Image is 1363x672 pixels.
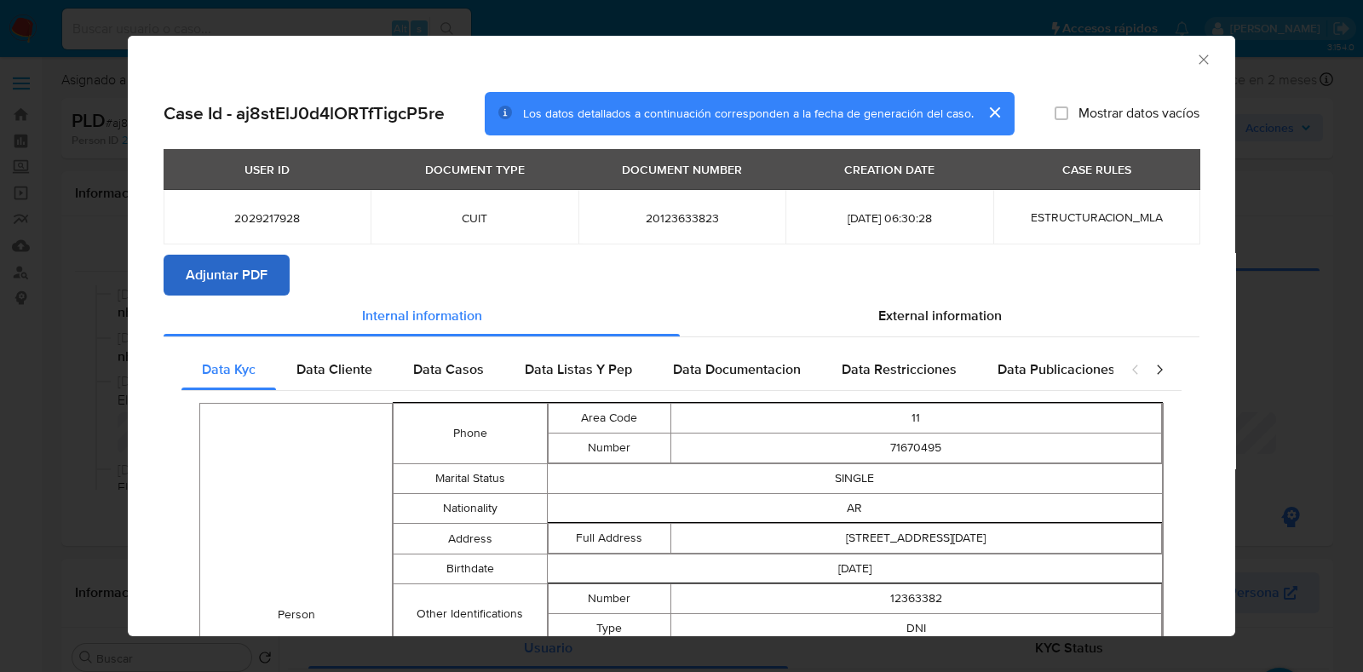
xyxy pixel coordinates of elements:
[184,210,350,226] span: 2029217928
[413,359,484,379] span: Data Casos
[670,614,1161,644] td: DNI
[362,306,482,325] span: Internal information
[391,210,557,226] span: CUIT
[599,210,765,226] span: 20123633823
[670,434,1161,463] td: 71670495
[670,584,1161,614] td: 12363382
[186,256,267,294] span: Adjuntar PDF
[1078,105,1199,122] span: Mostrar datos vacíos
[1195,51,1211,66] button: Cerrar ventana
[523,105,974,122] span: Los datos detallados a continuación corresponden a la fecha de generación del caso.
[548,584,670,614] td: Number
[670,524,1161,554] td: [STREET_ADDRESS][DATE]
[806,210,972,226] span: [DATE] 06:30:28
[394,494,548,524] td: Nationality
[394,554,548,584] td: Birthdate
[525,359,632,379] span: Data Listas Y Pep
[394,464,548,494] td: Marital Status
[547,464,1162,494] td: SINGLE
[974,92,1015,133] button: cerrar
[128,36,1235,636] div: closure-recommendation-modal
[842,359,957,379] span: Data Restricciones
[394,404,548,464] td: Phone
[548,404,670,434] td: Area Code
[547,494,1162,524] td: AR
[202,359,256,379] span: Data Kyc
[548,614,670,644] td: Type
[612,155,752,184] div: DOCUMENT NUMBER
[670,404,1161,434] td: 11
[548,434,670,463] td: Number
[296,359,372,379] span: Data Cliente
[164,255,290,296] button: Adjuntar PDF
[164,296,1199,336] div: Detailed info
[415,155,535,184] div: DOCUMENT TYPE
[998,359,1115,379] span: Data Publicaciones
[673,359,801,379] span: Data Documentacion
[394,524,548,554] td: Address
[1052,155,1142,184] div: CASE RULES
[548,524,670,554] td: Full Address
[394,584,548,645] td: Other Identifications
[1031,209,1163,226] span: ESTRUCTURACION_MLA
[181,349,1113,390] div: Detailed internal info
[878,306,1002,325] span: External information
[234,155,300,184] div: USER ID
[547,554,1162,584] td: [DATE]
[164,102,445,124] h2: Case Id - aj8stElJ0d4lORTfTigcP5re
[1055,106,1068,120] input: Mostrar datos vacíos
[834,155,945,184] div: CREATION DATE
